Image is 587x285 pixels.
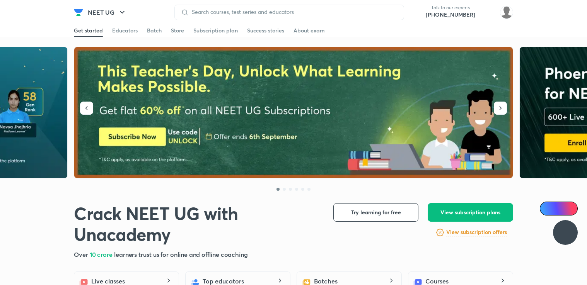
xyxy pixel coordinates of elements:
[147,24,162,37] a: Batch
[74,24,103,37] a: Get started
[193,27,238,34] div: Subscription plan
[74,27,103,34] div: Get started
[426,5,475,11] p: Talk to our experts
[112,24,138,37] a: Educators
[426,11,475,19] a: [PHONE_NUMBER]
[247,27,284,34] div: Success stories
[446,228,507,236] h6: View subscription offers
[189,9,398,15] input: Search courses, test series and educators
[74,8,83,17] img: Company Logo
[440,209,500,216] span: View subscription plans
[114,250,248,258] span: learners trust us for online and offline coaching
[147,27,162,34] div: Batch
[83,5,131,20] button: NEET UG
[112,27,138,34] div: Educators
[293,24,325,37] a: About exam
[333,203,418,222] button: Try learning for free
[561,228,570,237] img: ttu
[293,27,325,34] div: About exam
[193,24,238,37] a: Subscription plan
[481,6,494,19] img: avatar
[90,250,114,258] span: 10 crore
[171,24,184,37] a: Store
[500,6,513,19] img: Khushboo
[247,24,284,37] a: Success stories
[171,27,184,34] div: Store
[540,202,578,215] a: Ai Doubts
[544,205,551,212] img: Icon
[351,209,401,216] span: Try learning for free
[553,205,573,212] span: Ai Doubts
[428,203,513,222] button: View subscription plans
[446,228,507,237] a: View subscription offers
[74,250,90,258] span: Over
[410,5,426,20] img: call-us
[74,203,321,245] h1: Crack NEET UG with Unacademy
